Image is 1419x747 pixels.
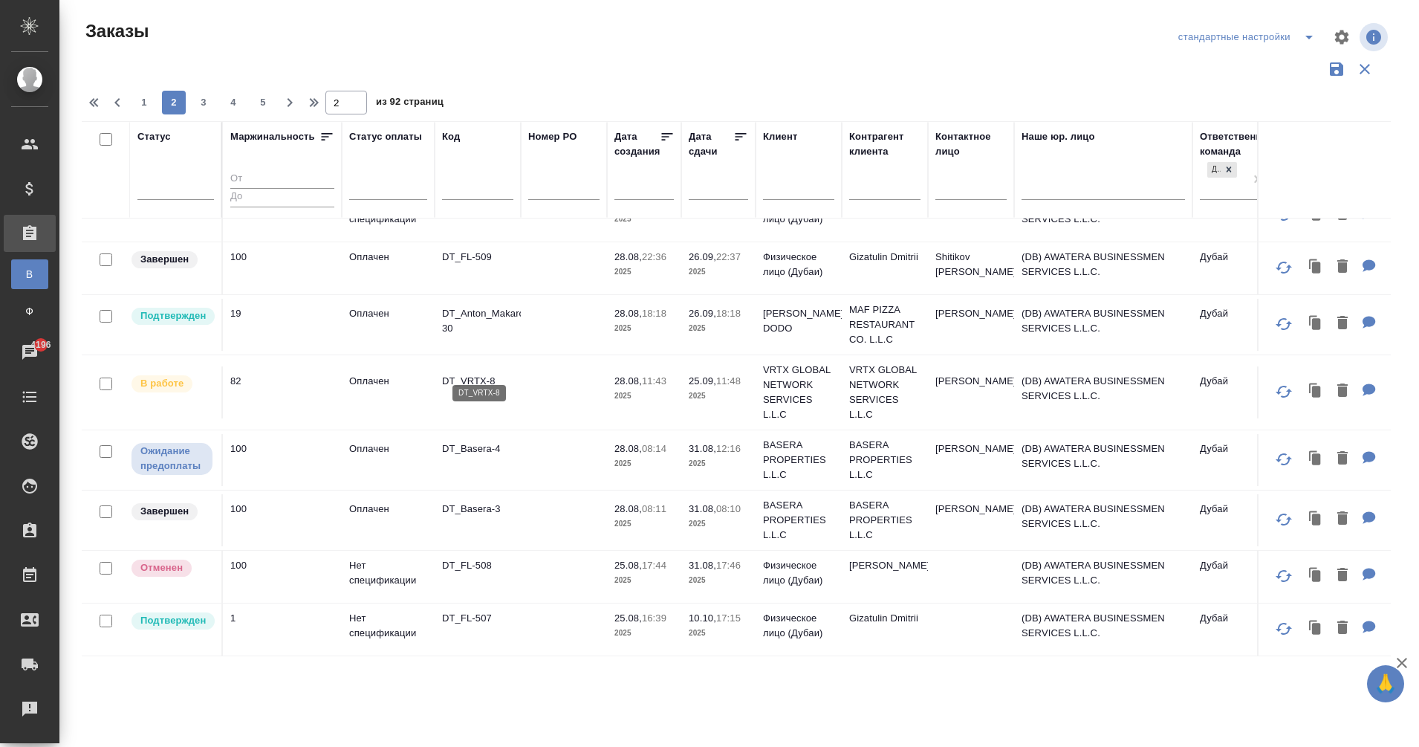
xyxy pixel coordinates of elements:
[642,308,666,319] p: 18:18
[614,321,674,336] p: 2025
[223,551,342,603] td: 100
[642,251,666,262] p: 22:36
[342,494,435,546] td: Оплачен
[11,259,48,289] a: В
[928,434,1014,486] td: [PERSON_NAME]
[1014,299,1192,351] td: (DB) AWATERA BUSINESSMEN SERVICES L.L.C.
[763,558,834,588] p: Физическое лицо (Дубаи)
[614,503,642,514] p: 28.08,
[1014,366,1192,418] td: (DB) AWATERA BUSINESSMEN SERVICES L.L.C.
[1192,551,1279,603] td: Дубай
[342,299,435,351] td: Оплачен
[1351,55,1379,83] button: Сбросить фильтры
[763,306,834,336] p: [PERSON_NAME] DODO
[849,438,920,482] p: BASERA PROPERTIES L.L.C
[716,503,741,514] p: 08:10
[223,242,342,294] td: 100
[928,494,1014,546] td: [PERSON_NAME]
[132,91,156,114] button: 1
[1330,504,1355,534] button: Удалить
[1330,613,1355,644] button: Удалить
[192,91,215,114] button: 3
[614,389,674,404] p: 2025
[230,188,334,207] input: До
[223,604,342,656] td: 1
[442,502,513,517] p: DT_Basera-3
[223,434,342,486] td: 100
[689,626,748,641] p: 2025
[1302,613,1330,644] button: Клонировать
[1266,502,1302,537] button: Обновить
[140,444,204,473] p: Ожидание предоплаты
[342,242,435,294] td: Оплачен
[4,334,56,371] a: 4196
[689,321,748,336] p: 2025
[1330,308,1355,339] button: Удалить
[614,265,674,279] p: 2025
[763,611,834,641] p: Физическое лицо (Дубаи)
[849,250,920,265] p: Gizatulin Dmitrii
[130,250,214,270] div: Выставляет КМ при направлении счета или после выполнения всех работ/сдачи заказа клиенту. Окончат...
[19,304,41,319] span: Ф
[22,337,59,352] span: 4196
[763,363,834,422] p: VRTX GLOBAL NETWORK SERVICES L.L.C
[642,612,666,624] p: 16:39
[1192,242,1279,294] td: Дубай
[230,170,334,189] input: От
[82,19,149,43] span: Заказы
[1330,444,1355,474] button: Удалить
[442,558,513,573] p: DT_FL-508
[763,498,834,543] p: BASERA PROPERTIES L.L.C
[1302,504,1330,534] button: Клонировать
[1302,252,1330,282] button: Клонировать
[1207,162,1221,178] div: Дубай
[614,443,642,454] p: 28.08,
[140,504,189,519] p: Завершен
[928,366,1014,418] td: [PERSON_NAME]
[130,374,214,394] div: Выставляет ПМ после принятия заказа от КМа
[140,252,189,267] p: Завершен
[716,560,741,571] p: 17:46
[376,93,444,114] span: из 92 страниц
[1367,665,1404,702] button: 🙏
[716,443,741,454] p: 12:16
[1266,442,1302,477] button: Обновить
[442,250,513,265] p: DT_FL-509
[928,242,1014,294] td: Shitikov [PERSON_NAME]
[642,375,666,387] p: 11:43
[689,251,716,262] p: 26.09,
[1192,299,1279,351] td: Дубай
[689,503,716,514] p: 31.08,
[528,129,577,144] div: Номер PO
[1192,366,1279,418] td: Дубай
[689,456,748,471] p: 2025
[689,375,716,387] p: 25.09,
[849,558,920,573] p: [PERSON_NAME]
[642,503,666,514] p: 08:11
[1022,129,1095,144] div: Наше юр. лицо
[1330,376,1355,407] button: Удалить
[223,299,342,351] td: 19
[614,251,642,262] p: 28.08,
[1302,376,1330,407] button: Клонировать
[221,91,245,114] button: 4
[223,366,342,418] td: 82
[230,129,315,144] div: Маржинальность
[130,502,214,522] div: Выставляет КМ при направлении счета или после выполнения всех работ/сдачи заказа клиенту. Окончат...
[1266,250,1302,285] button: Обновить
[140,560,183,575] p: Отменен
[1330,252,1355,282] button: Удалить
[223,494,342,546] td: 100
[11,297,48,326] a: Ф
[442,129,460,144] div: Код
[1200,129,1273,159] div: Ответственная команда
[935,129,1007,159] div: Контактное лицо
[1014,604,1192,656] td: (DB) AWATERA BUSINESSMEN SERVICES L.L.C.
[442,442,513,456] p: DT_Basera-4
[130,306,214,326] div: Выставляет КМ после уточнения всех необходимых деталей и получения согласия клиента на запуск. С ...
[1302,560,1330,591] button: Клонировать
[716,308,741,319] p: 18:18
[689,265,748,279] p: 2025
[1192,434,1279,486] td: Дубай
[716,375,741,387] p: 11:48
